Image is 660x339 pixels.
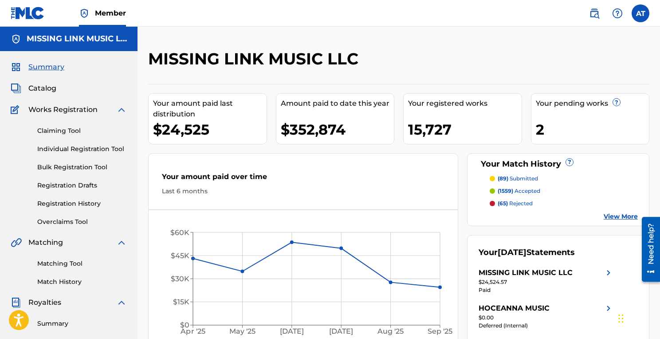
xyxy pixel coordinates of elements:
[498,187,540,195] p: accepted
[11,62,21,72] img: Summary
[171,275,189,283] tspan: $30K
[498,175,508,182] span: (89)
[116,237,127,248] img: expand
[616,296,660,339] iframe: Chat Widget
[37,277,127,287] a: Match History
[609,4,626,22] div: Help
[28,62,64,72] span: Summary
[479,267,573,278] div: MISSING LINK MUSIC LLC
[612,8,623,19] img: help
[37,319,127,328] a: Summary
[11,83,21,94] img: Catalog
[490,187,638,195] a: (1559) accepted
[37,217,127,227] a: Overclaims Tool
[479,158,638,170] div: Your Match History
[408,98,522,109] div: Your registered works
[479,267,614,294] a: MISSING LINK MUSIC LLCright chevron icon$24,524.57Paid
[37,199,127,208] a: Registration History
[37,163,127,172] a: Bulk Registration Tool
[173,298,189,306] tspan: $15K
[28,237,63,248] span: Matching
[180,321,189,329] tspan: $0
[479,314,614,322] div: $0.00
[162,187,444,196] div: Last 6 months
[11,62,64,72] a: SummarySummary
[377,327,404,335] tspan: Aug '25
[589,8,600,19] img: search
[498,247,526,257] span: [DATE]
[498,175,538,183] p: submitted
[490,175,638,183] a: (89) submitted
[153,120,267,140] div: $24,525
[11,34,21,44] img: Accounts
[229,327,255,335] tspan: May '25
[37,144,127,154] a: Individual Registration Tool
[11,297,21,308] img: Royalties
[479,278,614,286] div: $24,524.57
[428,327,452,335] tspan: Sep '25
[479,247,575,259] div: Your Statements
[116,104,127,115] img: expand
[536,120,649,140] div: 2
[37,126,127,136] a: Claiming Tool
[11,7,45,20] img: MLC Logo
[27,34,127,44] h5: MISSING LINK MUSIC LLC
[37,181,127,190] a: Registration Drafts
[498,187,513,194] span: (1559)
[585,4,603,22] a: Public Search
[11,83,56,94] a: CatalogCatalog
[11,104,22,115] img: Works Registration
[79,8,90,19] img: Top Rightsholder
[171,251,189,260] tspan: $45K
[490,199,638,207] a: (65) rejected
[618,305,624,332] div: Drag
[613,99,620,106] span: ?
[498,200,508,207] span: (65)
[604,212,638,221] a: View More
[632,4,649,22] div: User Menu
[280,327,304,335] tspan: [DATE]
[28,297,61,308] span: Royalties
[170,228,189,237] tspan: $60K
[281,120,394,140] div: $352,874
[603,267,614,278] img: right chevron icon
[180,327,205,335] tspan: Apr '25
[153,98,267,120] div: Your amount paid last distribution
[603,303,614,314] img: right chevron icon
[408,120,522,140] div: 15,727
[479,303,614,330] a: HOCEANNA MUSICright chevron icon$0.00Deferred (Internal)
[148,49,363,69] h2: MISSING LINK MUSIC LLC
[479,322,614,330] div: Deferred (Internal)
[28,83,56,94] span: Catalog
[116,297,127,308] img: expand
[28,104,98,115] span: Works Registration
[11,237,22,248] img: Matching
[281,98,394,109] div: Amount paid to date this year
[479,303,550,314] div: HOCEANNA MUSIC
[329,327,353,335] tspan: [DATE]
[536,98,649,109] div: Your pending works
[162,171,444,187] div: Your amount paid over time
[95,8,126,18] span: Member
[566,159,573,166] span: ?
[498,199,533,207] p: rejected
[635,214,660,285] iframe: Resource Center
[37,259,127,268] a: Matching Tool
[479,286,614,294] div: Paid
